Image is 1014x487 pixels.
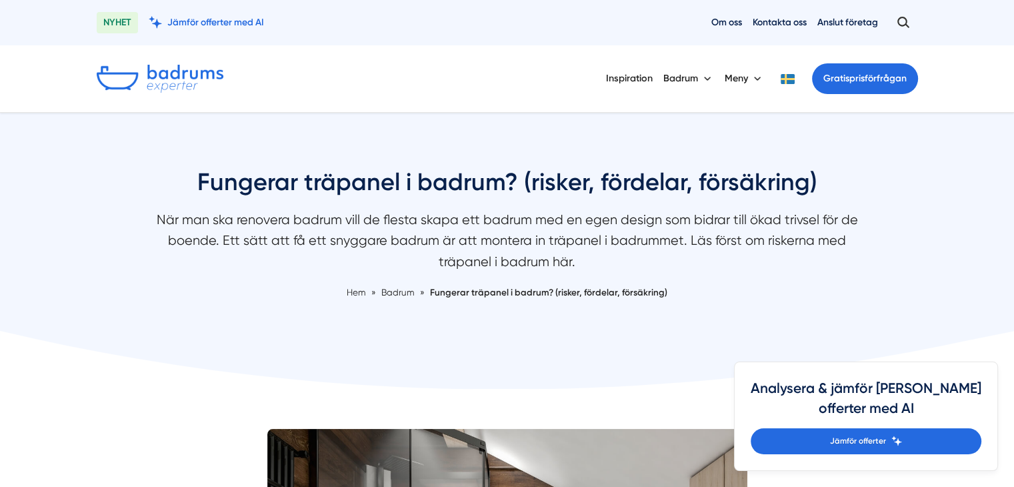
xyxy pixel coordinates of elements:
[430,287,667,298] a: Fungerar träpanel i badrum? (risker, fördelar, försäkring)
[751,428,981,454] a: Jämför offerter
[381,287,415,298] span: Badrum
[725,61,764,96] button: Meny
[830,435,886,448] span: Jämför offerter
[154,209,861,279] p: När man ska renovera badrum vill de flesta skapa ett badrum med en egen design som bidrar till ök...
[371,286,376,300] span: »
[154,166,861,209] h1: Fungerar träpanel i badrum? (risker, fördelar, försäkring)
[823,73,849,84] span: Gratis
[420,286,425,300] span: »
[97,12,138,33] span: NYHET
[751,378,981,428] h4: Analysera & jämför [PERSON_NAME] offerter med AI
[753,16,807,29] a: Kontakta oss
[711,16,742,29] a: Om oss
[149,16,264,29] a: Jämför offerter med AI
[97,65,223,93] img: Badrumsexperter.se logotyp
[812,63,918,94] a: Gratisprisförfrågan
[606,61,653,95] a: Inspiration
[663,61,714,96] button: Badrum
[817,16,878,29] a: Anslut företag
[381,287,417,298] a: Badrum
[167,16,264,29] span: Jämför offerter med AI
[347,287,366,298] a: Hem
